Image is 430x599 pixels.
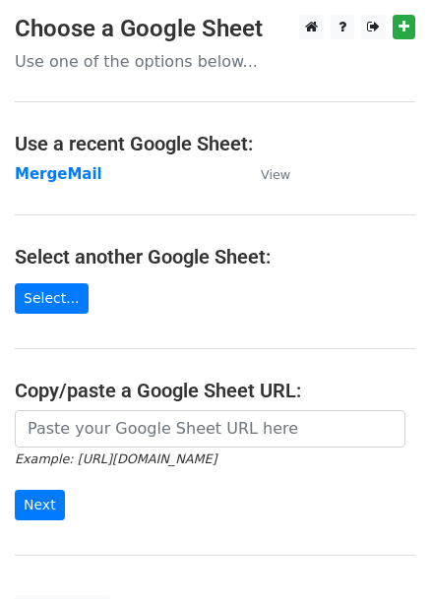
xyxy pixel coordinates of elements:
[15,410,405,448] input: Paste your Google Sheet URL here
[15,379,415,402] h4: Copy/paste a Google Sheet URL:
[15,165,102,183] a: MergeMail
[15,451,216,466] small: Example: [URL][DOMAIN_NAME]
[15,15,415,43] h3: Choose a Google Sheet
[15,245,415,269] h4: Select another Google Sheet:
[15,51,415,72] p: Use one of the options below...
[15,283,89,314] a: Select...
[241,165,290,183] a: View
[261,167,290,182] small: View
[15,132,415,155] h4: Use a recent Google Sheet:
[15,490,65,520] input: Next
